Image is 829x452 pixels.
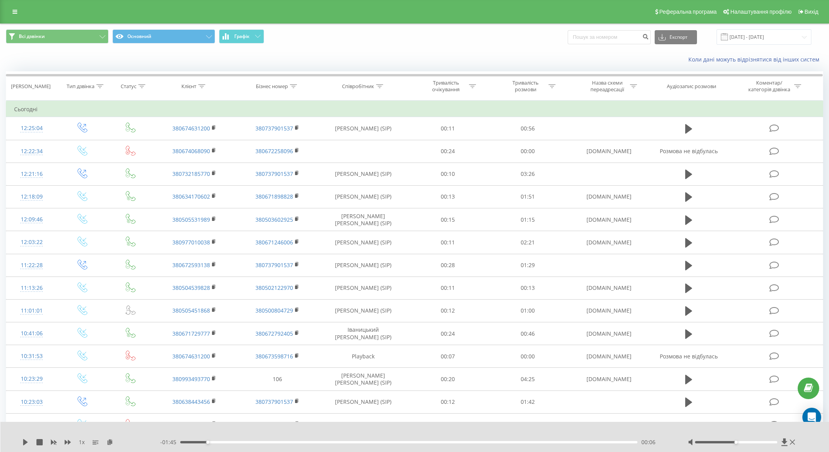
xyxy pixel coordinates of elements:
td: 00:11 [408,277,488,299]
span: - 01:45 [160,438,180,446]
div: Бізнес номер [256,83,288,90]
a: 380672792405 [255,330,293,337]
td: Іваницький [PERSON_NAME] (SIP) [319,322,408,345]
div: Клієнт [181,83,196,90]
a: 380737901537 [255,398,293,405]
a: 380977010038 [172,239,210,246]
td: 00:44 [408,413,488,436]
td: [DOMAIN_NAME] [568,413,651,436]
div: Accessibility label [735,441,738,444]
div: 12:21:16 [14,166,49,182]
td: [DOMAIN_NAME] [568,299,651,322]
a: 380737901537 [255,125,293,132]
a: 380671729777 [172,330,210,337]
td: 00:00 [488,345,568,368]
div: Співробітник [342,83,374,90]
span: Розмова не відбулась [660,421,718,428]
td: 01:29 [488,254,568,277]
td: 00:13 [488,277,568,299]
div: 10:06:42 [14,417,49,432]
td: 00:28 [408,254,488,277]
td: [PERSON_NAME] (SIP) [319,117,408,140]
td: 00:20 [408,368,488,391]
span: 00:06 [641,438,655,446]
td: [PERSON_NAME] (SIP) [319,391,408,413]
span: Реферальна програма [659,9,717,15]
a: 380672258096 [255,147,293,155]
td: 00:10 [408,163,488,185]
a: 380634170602 [172,193,210,200]
td: 00:11 [408,231,488,254]
div: Статус [121,83,136,90]
td: [DOMAIN_NAME] [568,208,651,231]
a: 380674631200 [172,125,210,132]
div: 10:31:53 [14,349,49,364]
a: 380505531989 [172,216,210,223]
a: 380502122970 [255,284,293,291]
div: Open Intercom Messenger [802,408,821,427]
a: 380500804729 [255,307,293,314]
a: 380674631200 [172,353,210,360]
td: [PERSON_NAME] (SIP) [319,185,408,208]
div: Тривалість очікування [425,80,467,93]
span: Розмова не відбулась [660,147,718,155]
td: 00:11 [408,117,488,140]
td: 00:00 [488,413,568,436]
td: [PERSON_NAME] (SIP) [319,277,408,299]
td: 00:56 [488,117,568,140]
td: 00:24 [408,322,488,345]
td: Playback [319,345,408,368]
td: 01:15 [488,208,568,231]
span: Вихід [805,9,818,15]
a: 380505451868 [172,307,210,314]
td: [PERSON_NAME] (SIP) [319,231,408,254]
div: 10:23:03 [14,394,49,410]
td: [DOMAIN_NAME] [568,140,651,163]
td: [DOMAIN_NAME] [568,368,651,391]
a: 380737901537 [255,170,293,177]
div: 10:41:06 [14,326,49,341]
td: [PERSON_NAME] [PERSON_NAME] (SIP) [319,208,408,231]
a: 380676028590 [255,421,293,428]
td: 106 [236,368,319,391]
div: 12:03:22 [14,235,49,250]
td: [PERSON_NAME] (SIP) [319,163,408,185]
button: Експорт [655,30,697,44]
div: 12:09:46 [14,212,49,227]
div: 12:25:04 [14,121,49,136]
div: [PERSON_NAME] [11,83,51,90]
td: 00:07 [408,345,488,368]
div: Коментар/категорія дзвінка [746,80,792,93]
td: 00:46 [488,322,568,345]
a: 380671898828 [255,193,293,200]
td: [DOMAIN_NAME] [568,345,651,368]
a: 380673598716 [255,353,293,360]
span: Налаштування профілю [730,9,791,15]
div: 10:23:29 [14,371,49,387]
td: 00:00 [488,140,568,163]
button: Графік [219,29,264,43]
div: 11:13:26 [14,280,49,296]
td: [PERSON_NAME] (SIP) [319,254,408,277]
a: 380672593138 [172,261,210,269]
td: 00:24 [408,140,488,163]
button: Всі дзвінки [6,29,109,43]
div: 11:01:01 [14,303,49,318]
a: 380993493770 [172,375,210,383]
a: 380732185770 [172,170,210,177]
button: Основний [112,29,215,43]
a: 380674068090 [172,147,210,155]
td: 00:13 [408,185,488,208]
td: 00:12 [408,299,488,322]
div: Тип дзвінка [67,83,94,90]
td: 00:12 [408,391,488,413]
a: 380737901537 [255,261,293,269]
input: Пошук за номером [568,30,651,44]
td: 01:00 [488,299,568,322]
td: [DOMAIN_NAME] [568,185,651,208]
a: 380504539828 [172,284,210,291]
a: 380677329108 [172,421,210,428]
td: 00:15 [408,208,488,231]
span: Розмова не відбулась [660,353,718,360]
td: 04:25 [488,368,568,391]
